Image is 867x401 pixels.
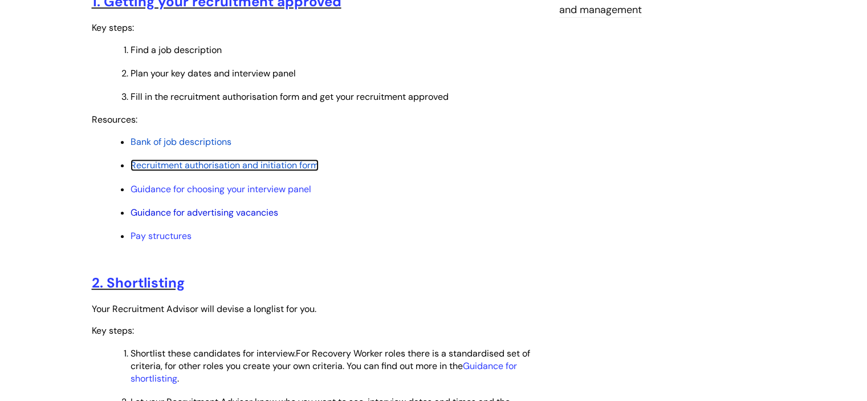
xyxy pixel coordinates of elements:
[131,230,192,242] a: Pay structures
[131,159,319,171] a: Recruitment authorisation and initiation form
[92,303,316,315] span: Your Recruitment Advisor will devise a longlist for you.
[92,325,134,337] span: Key steps:
[92,114,137,125] span: Resources:
[131,347,530,372] span: For Recovery Worker roles there is a standardised set of criteria, for other roles you create you...
[131,360,517,384] a: Guidance for shortlisting
[131,67,296,79] span: Plan your key dates and interview panel
[92,274,185,291] a: 2. Shortlisting
[131,183,311,195] a: Guidance for choosing your interview panel
[131,347,296,359] span: Shortlist these candidates for interview.
[131,136,231,148] a: Bank of job descriptions
[131,91,449,103] span: Fill in the recruitment authorisation form and get your recruitment approved
[92,22,134,34] span: Key steps:
[131,360,517,384] span: .
[131,44,222,56] span: Find a job description
[131,206,278,218] a: Guidance for advertising vacancies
